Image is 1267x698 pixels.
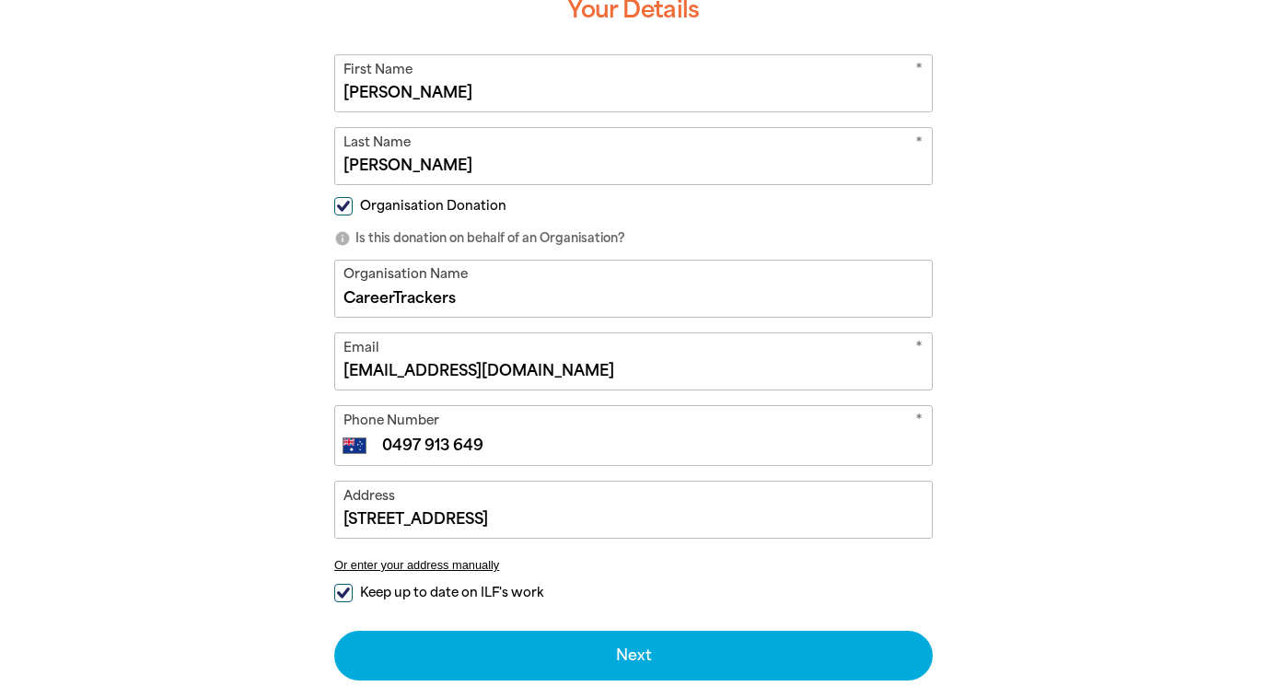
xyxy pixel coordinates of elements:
span: Keep up to date on ILF's work [360,584,543,601]
input: Organisation Donation [334,197,353,215]
p: Is this donation on behalf of an Organisation? [334,229,933,248]
input: Keep up to date on ILF's work [334,584,353,602]
i: info [334,230,351,247]
button: Next [334,631,933,681]
i: Required [915,411,923,434]
span: Organisation Donation [360,197,506,215]
button: Or enter your address manually [334,558,933,572]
